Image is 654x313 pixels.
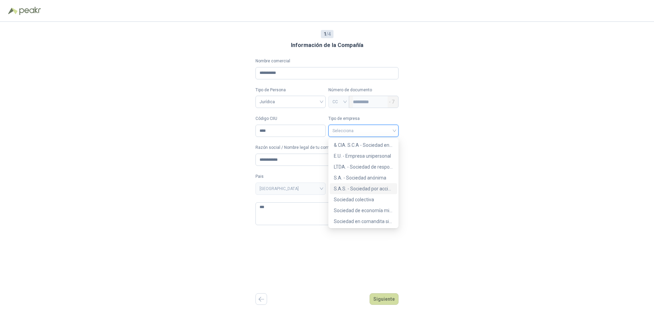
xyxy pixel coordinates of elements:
span: COLOMBIA [260,184,322,194]
b: 1 [324,31,326,37]
div: & CIA. S.C.A - Sociedad en comandita por acciones [330,140,397,151]
span: Jurídica [260,97,322,107]
div: E.U. - Empresa unipersonal [334,152,393,160]
div: Sociedad de economía mixta [330,205,397,216]
label: Código CIIU [255,115,326,122]
div: Sociedad en comandita simple [334,218,393,225]
div: & CIA. S.C.A - Sociedad en comandita por acciones [334,141,393,149]
div: S.A.S. - Sociedad por acciones simplificada [334,185,393,192]
label: Tipo de empresa [328,115,399,122]
div: Sociedad en comandita simple [330,216,397,227]
div: S.A. - Sociedad anónima [334,174,393,182]
label: Razón social / Nombre legal de tu compañía [255,144,398,151]
span: / 4 [324,30,331,38]
div: Sociedad de economía mixta [334,207,393,214]
h3: Información de la Compañía [291,41,363,50]
div: LTDA. - Sociedad de responsabilidad limitada [330,161,397,172]
div: S.A. - Sociedad anónima [330,172,397,183]
div: LTDA. - Sociedad de responsabilidad limitada [334,163,393,171]
label: Tipo de Persona [255,87,326,93]
div: S.A.S. - Sociedad por acciones simplificada [330,183,397,194]
p: Número de documento [328,87,399,93]
div: E.U. - Empresa unipersonal [330,151,397,161]
div: Sociedad colectiva [334,196,393,203]
img: Peakr [19,7,41,15]
span: - 7 [389,96,394,108]
div: Sociedad colectiva [330,194,397,205]
label: Nombre comercial [255,58,398,64]
img: Logo [8,7,18,14]
span: CC [332,97,345,107]
button: Siguiente [370,293,399,305]
label: Pais [255,173,326,180]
